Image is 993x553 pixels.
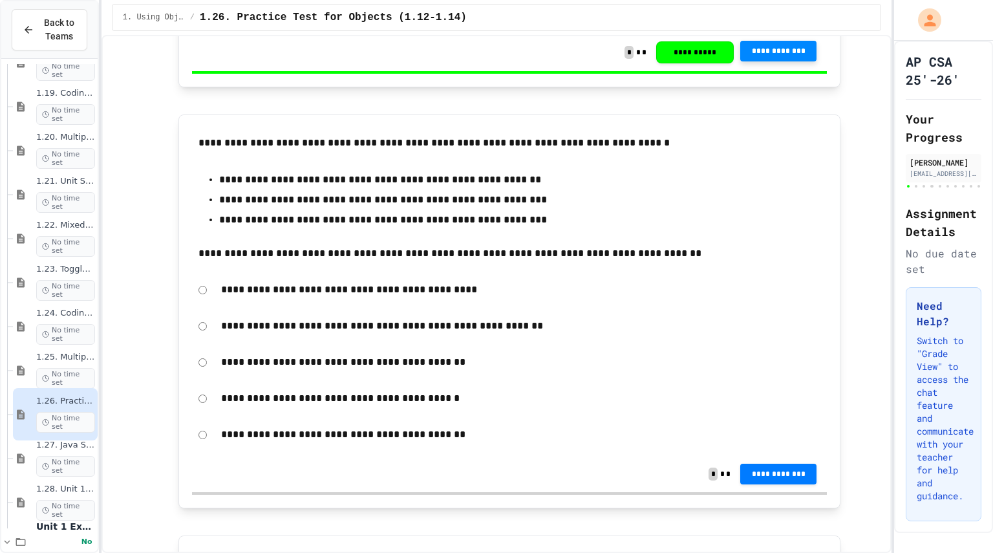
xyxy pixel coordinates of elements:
[36,88,95,99] span: 1.19. Coding Practice 1a (1.1-1.6)
[917,334,970,503] p: Switch to "Grade View" to access the chat feature and communicate with your teacher for help and ...
[36,176,95,187] span: 1.21. Unit Summary 1b (1.7-1.15)
[36,280,95,301] span: No time set
[36,521,95,532] span: Unit 1 Exercises
[36,148,95,169] span: No time set
[36,324,95,345] span: No time set
[906,246,981,277] div: No due date set
[42,16,76,43] span: Back to Teams
[36,264,95,275] span: 1.23. Toggle Mixed Up or Write Code Practice 1b (1.7-1.15)
[36,60,95,81] span: No time set
[906,110,981,146] h2: Your Progress
[36,456,95,477] span: No time set
[36,220,95,231] span: 1.22. Mixed Up Code Practice 1b (1.7-1.15)
[36,368,95,389] span: No time set
[36,396,95,407] span: 1.26. Practice Test for Objects (1.12-1.14)
[904,5,945,35] div: My Account
[200,10,467,25] span: 1.26. Practice Test for Objects (1.12-1.14)
[123,12,185,23] span: 1. Using Objects and Methods
[36,500,95,521] span: No time set
[36,104,95,125] span: No time set
[36,352,95,363] span: 1.25. Multiple Choice Exercises for Unit 1b (1.9-1.15)
[36,192,95,213] span: No time set
[917,298,970,329] h3: Need Help?
[910,169,977,179] div: [EMAIL_ADDRESS][DOMAIN_NAME]
[36,308,95,319] span: 1.24. Coding Practice 1b (1.7-1.15)
[36,132,95,143] span: 1.20. Multiple Choice Exercises for Unit 1a (1.1-1.6)
[12,9,87,50] button: Back to Teams
[36,412,95,433] span: No time set
[906,204,981,241] h2: Assignment Details
[36,484,95,495] span: 1.28. Unit 1 Free Response Question (FRQ) Practice
[906,52,981,89] h1: AP CSA 25'-26'
[36,440,95,451] span: 1.27. Java Swing GUIs (optional)
[190,12,195,23] span: /
[910,157,977,168] div: [PERSON_NAME]
[36,236,95,257] span: No time set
